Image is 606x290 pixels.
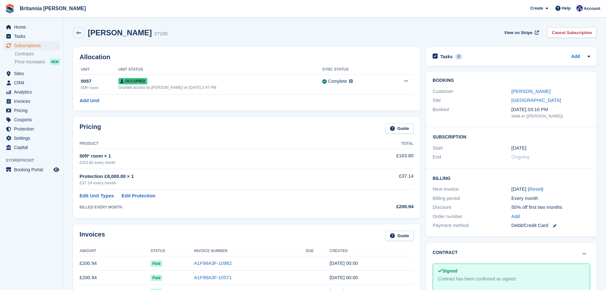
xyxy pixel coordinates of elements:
div: Protection £8,000.00 × 1 [80,173,352,180]
a: Guide [386,231,414,241]
a: A1F98A3F-10982 [194,260,232,266]
a: menu [3,32,60,41]
time: 2025-07-28 23:00:43 UTC [330,260,358,266]
a: menu [3,115,60,124]
td: £37.14 [352,169,414,190]
a: menu [3,97,60,106]
div: Signed [438,268,585,274]
span: Paid [150,275,162,281]
a: Edit Unit Types [80,192,114,200]
time: 2025-06-28 23:00:20 UTC [330,275,358,280]
a: menu [3,41,60,50]
a: menu [3,134,60,143]
h2: Tasks [440,54,453,60]
span: Subscriptions [14,41,52,50]
img: Becca Clark [576,5,583,11]
th: Due [306,246,330,256]
div: 0057 [81,78,118,85]
a: A1F98A3F-10571 [194,275,232,280]
span: Paid [150,260,162,267]
div: Next invoice [433,186,511,193]
span: Pricing [14,106,52,115]
div: 50ft² room [81,85,118,91]
div: [DATE] 03:10 PM [512,106,590,113]
a: menu [3,106,60,115]
td: £163.80 [352,149,414,169]
th: Total [352,139,414,149]
h2: Pricing [80,123,101,134]
img: stora-icon-8386f47178a22dfd0bd8f6a31ec36ba5ce8667c1dd55bd0f319d3a0aa187defe.svg [5,4,15,13]
a: menu [3,69,60,78]
span: Invoices [14,97,52,106]
span: Capital [14,143,52,152]
span: Coupons [14,115,52,124]
a: Add Unit [80,97,99,104]
div: Discount [433,204,511,211]
span: Tasks [14,32,52,41]
span: Occupied [118,78,147,84]
time: 2023-10-28 23:00:00 UTC [512,145,526,152]
a: Guide [386,123,414,134]
h2: Booking [433,78,590,83]
span: Account [584,5,600,12]
div: Contract has been confirmed as signed. [438,276,585,282]
a: menu [3,124,60,133]
a: menu [3,165,60,174]
div: Billing period [433,195,511,202]
span: Settings [14,134,52,143]
div: £37.14 every month [80,180,352,186]
span: Storefront [6,157,63,164]
a: Preview store [52,166,60,173]
th: Status [150,246,194,256]
td: £200.94 [80,271,150,285]
div: Walk-in ([PERSON_NAME]) [512,113,590,119]
span: Booking Portal [14,165,52,174]
th: Unit Status [118,65,322,75]
img: icon-info-grey-7440780725fd019a000dd9b08b2336e03edf1995a4989e88bcd33f0948082b44.svg [349,79,353,83]
td: £200.94 [80,256,150,271]
h2: Subscription [433,133,590,140]
th: Unit [80,65,118,75]
div: 27195 [154,30,168,38]
div: NEW [50,59,60,65]
div: Order number [433,213,511,220]
span: Analytics [14,88,52,96]
a: Edit Protection [122,192,156,200]
span: Create [530,5,543,11]
h2: [PERSON_NAME] [88,28,152,37]
a: [GEOGRAPHIC_DATA] [512,97,561,103]
th: Amount [80,246,150,256]
span: Price increases [15,59,45,65]
th: Product [80,139,352,149]
a: menu [3,78,60,87]
a: [PERSON_NAME] [512,88,551,94]
span: Home [14,23,52,32]
a: View on Stripe [502,27,540,38]
div: Site [433,97,511,104]
div: End [433,153,511,161]
a: Add [571,53,580,60]
div: Every month [512,195,590,202]
h2: Contract [433,249,458,256]
a: Cancel Subscription [547,27,596,38]
a: menu [3,88,60,96]
div: £200.94 [352,203,414,210]
div: Granted access by [PERSON_NAME] on [DATE] 2:47 PM [118,85,322,90]
div: Start [433,145,511,152]
div: £163.80 every month [80,160,352,166]
div: [DATE] ( ) [512,186,590,193]
div: 50% off first two months [512,204,590,211]
th: Invoice Number [194,246,306,256]
span: Protection [14,124,52,133]
span: CRM [14,78,52,87]
span: Ongoing [512,154,530,159]
span: View on Stripe [504,30,533,36]
a: Contracts [15,51,60,57]
div: Complete [328,78,347,85]
div: Debit/Credit Card [512,222,590,229]
a: Britannia [PERSON_NAME] [17,3,88,14]
div: Booked [433,106,511,119]
a: Price increases NEW [15,58,60,65]
div: 50ft² room × 1 [80,152,352,160]
div: 0 [455,54,463,60]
